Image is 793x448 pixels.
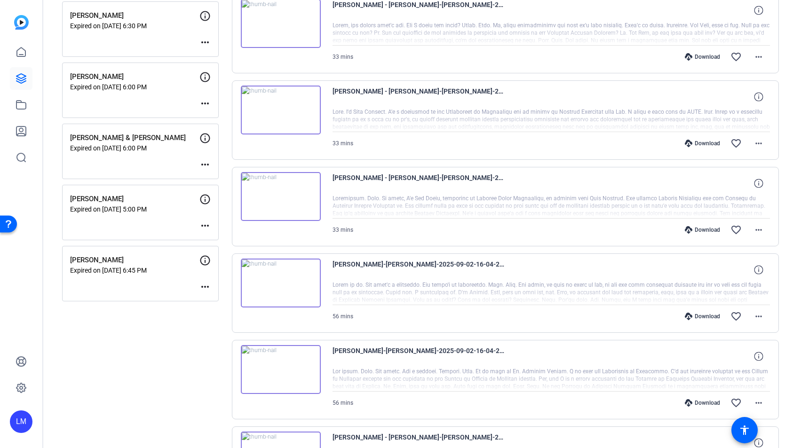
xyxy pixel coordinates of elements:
img: thumb-nail [241,259,321,307]
img: thumb-nail [241,86,321,134]
mat-icon: more_horiz [753,138,764,149]
img: thumb-nail [241,172,321,221]
p: Expired on [DATE] 6:30 PM [70,22,199,30]
mat-icon: more_horiz [753,51,764,63]
p: [PERSON_NAME] [70,194,199,204]
mat-icon: more_horiz [199,281,211,292]
span: 33 mins [333,140,353,147]
p: [PERSON_NAME] [70,255,199,266]
mat-icon: more_horiz [753,311,764,322]
span: [PERSON_NAME] - [PERSON_NAME]-[PERSON_NAME]-2025-09-04-14-04-20-834-1 [333,86,507,108]
div: Download [680,226,725,234]
mat-icon: more_horiz [753,224,764,236]
p: [PERSON_NAME] [70,10,199,21]
mat-icon: more_horiz [199,98,211,109]
div: LM [10,410,32,433]
img: thumb-nail [241,345,321,394]
span: 56 mins [333,400,353,406]
span: 33 mins [333,227,353,233]
mat-icon: more_horiz [199,37,211,48]
p: [PERSON_NAME] [70,71,199,82]
mat-icon: favorite_border [730,51,742,63]
span: 56 mins [333,313,353,320]
p: Expired on [DATE] 6:00 PM [70,144,199,152]
p: Expired on [DATE] 6:00 PM [70,83,199,91]
span: [PERSON_NAME]-[PERSON_NAME]-2025-09-02-16-04-21-568-0 [333,345,507,368]
mat-icon: favorite_border [730,311,742,322]
span: [PERSON_NAME] - [PERSON_NAME]-[PERSON_NAME]-2025-09-04-14-04-20-834-0 [333,172,507,195]
div: Download [680,140,725,147]
mat-icon: more_horiz [199,220,211,231]
div: Download [680,313,725,320]
mat-icon: more_horiz [753,397,764,409]
img: blue-gradient.svg [14,15,29,30]
p: Expired on [DATE] 6:45 PM [70,267,199,274]
mat-icon: favorite_border [730,224,742,236]
mat-icon: favorite_border [730,138,742,149]
p: Expired on [DATE] 5:00 PM [70,205,199,213]
mat-icon: more_horiz [199,159,211,170]
span: [PERSON_NAME]-[PERSON_NAME]-2025-09-02-16-04-21-568-1 [333,259,507,281]
div: Download [680,399,725,407]
mat-icon: accessibility [739,424,750,436]
div: Download [680,53,725,61]
mat-icon: favorite_border [730,397,742,409]
span: 33 mins [333,54,353,60]
p: [PERSON_NAME] & [PERSON_NAME] [70,133,199,143]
